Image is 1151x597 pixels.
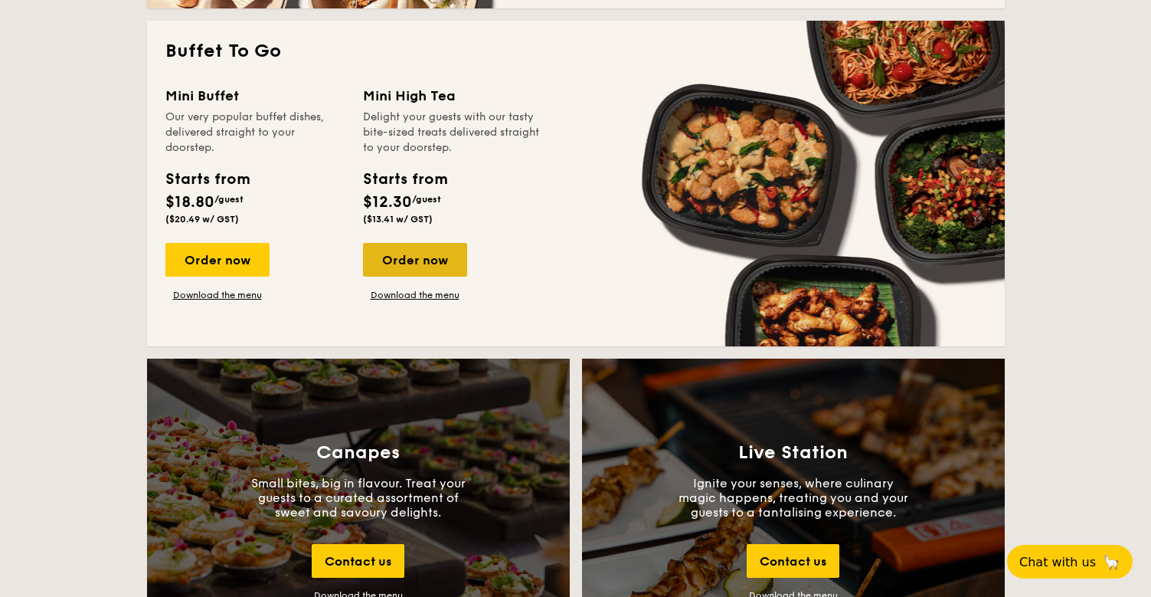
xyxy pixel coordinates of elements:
h3: Canapes [316,442,400,464]
span: /guest [412,194,441,205]
div: Mini Buffet [165,85,345,107]
div: Starts from [363,168,446,191]
span: ($13.41 w/ GST) [363,214,433,225]
span: $12.30 [363,193,412,212]
a: Download the menu [363,289,467,301]
button: Chat with us🦙 [1007,545,1133,579]
div: Order now [363,243,467,277]
div: Mini High Tea [363,85,542,107]
p: Small bites, big in flavour. Treat your guests to a curated assortment of sweet and savoury delig... [244,476,473,520]
p: Ignite your senses, where culinary magic happens, treating you and your guests to a tantalising e... [679,476,908,520]
div: Contact us [312,544,404,578]
span: 🦙 [1102,553,1120,571]
a: Download the menu [165,289,270,301]
div: Order now [165,243,270,277]
span: Chat with us [1019,555,1096,569]
div: Our very popular buffet dishes, delivered straight to your doorstep. [165,110,345,156]
span: $18.80 [165,193,214,212]
span: /guest [214,194,244,205]
div: Contact us [747,544,839,578]
h3: Live Station [738,442,848,464]
h2: Buffet To Go [165,39,986,64]
span: ($20.49 w/ GST) [165,214,239,225]
div: Starts from [165,168,249,191]
div: Delight your guests with our tasty bite-sized treats delivered straight to your doorstep. [363,110,542,156]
